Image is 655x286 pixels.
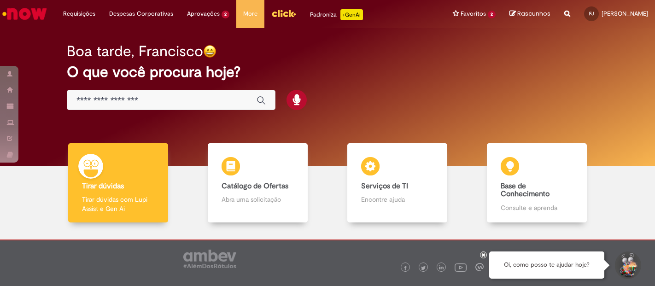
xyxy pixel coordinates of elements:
p: +GenAi [340,9,363,20]
p: Abra uma solicitação [222,195,294,204]
img: click_logo_yellow_360x200.png [271,6,296,20]
img: logo_footer_ambev_rotulo_gray.png [183,250,236,268]
div: Padroniza [310,9,363,20]
span: 2 [488,11,496,18]
span: 2 [222,11,229,18]
img: happy-face.png [203,45,216,58]
img: logo_footer_workplace.png [475,263,484,271]
b: Catálogo de Ofertas [222,181,288,191]
b: Base de Conhecimento [501,181,550,199]
span: More [243,9,257,18]
img: logo_footer_facebook.png [403,266,408,270]
a: Catálogo de Ofertas Abra uma solicitação [188,143,327,223]
p: Encontre ajuda [361,195,433,204]
span: Rascunhos [517,9,550,18]
b: Serviços de TI [361,181,408,191]
h2: O que você procura hoje? [67,64,588,80]
img: logo_footer_twitter.png [421,266,426,270]
span: Aprovações [187,9,220,18]
p: Tirar dúvidas com Lupi Assist e Gen Ai [82,195,154,213]
b: Tirar dúvidas [82,181,124,191]
a: Tirar dúvidas Tirar dúvidas com Lupi Assist e Gen Ai [48,143,188,223]
div: Oi, como posso te ajudar hoje? [489,251,604,279]
span: [PERSON_NAME] [602,10,648,18]
a: Rascunhos [509,10,550,18]
img: ServiceNow [1,5,48,23]
img: logo_footer_linkedin.png [439,265,444,271]
span: Requisições [63,9,95,18]
a: Serviços de TI Encontre ajuda [327,143,467,223]
span: Favoritos [461,9,486,18]
button: Iniciar Conversa de Suporte [614,251,641,279]
img: logo_footer_youtube.png [455,261,467,273]
a: Base de Conhecimento Consulte e aprenda [467,143,607,223]
h2: Boa tarde, Francisco [67,43,203,59]
span: Despesas Corporativas [109,9,173,18]
span: FJ [589,11,594,17]
p: Consulte e aprenda [501,203,573,212]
